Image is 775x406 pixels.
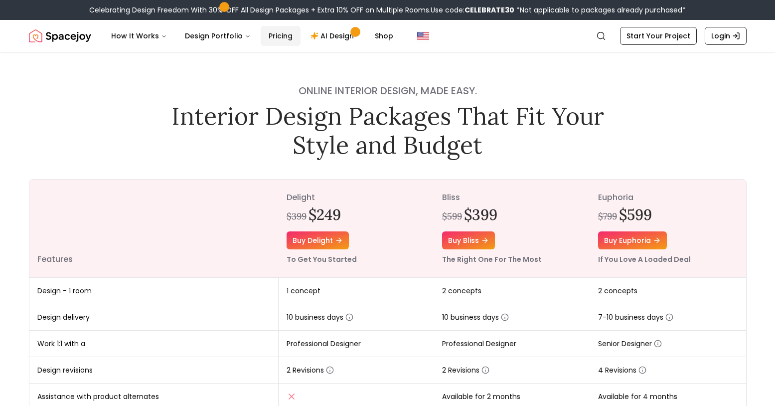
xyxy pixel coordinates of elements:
span: Professional Designer [442,339,516,349]
span: *Not applicable to packages already purchased* [514,5,686,15]
div: Celebrating Design Freedom With 30% OFF All Design Packages + Extra 10% OFF on Multiple Rooms. [89,5,686,15]
small: The Right One For The Most [442,254,542,264]
a: Buy euphoria [598,231,667,249]
nav: Main [103,26,401,46]
span: 2 Revisions [442,365,489,375]
a: Spacejoy [29,26,91,46]
nav: Global [29,20,747,52]
p: bliss [442,192,582,203]
span: 2 concepts [442,286,481,296]
span: 7-10 business days [598,312,673,322]
span: 2 Revisions [287,365,334,375]
a: Login [705,27,747,45]
small: If You Love A Loaded Deal [598,254,691,264]
p: euphoria [598,192,738,203]
td: Work 1:1 with a [29,331,279,357]
th: Features [29,180,279,278]
span: 2 concepts [598,286,637,296]
span: Senior Designer [598,339,662,349]
td: Design revisions [29,357,279,384]
div: $399 [287,209,307,223]
a: Shop [367,26,401,46]
div: $799 [598,209,617,223]
p: delight [287,192,427,203]
button: How It Works [103,26,175,46]
a: Buy delight [287,231,349,249]
span: 10 business days [287,312,353,322]
div: $599 [442,209,462,223]
td: Design delivery [29,304,279,331]
span: Use code: [431,5,514,15]
h2: $249 [309,205,341,223]
a: AI Design [303,26,365,46]
span: 10 business days [442,312,509,322]
b: CELEBRATE30 [465,5,514,15]
h2: $399 [464,205,497,223]
small: To Get You Started [287,254,357,264]
span: 4 Revisions [598,365,646,375]
a: Pricing [261,26,301,46]
span: Professional Designer [287,339,361,349]
button: Design Portfolio [177,26,259,46]
h4: Online interior design, made easy. [164,84,611,98]
img: Spacejoy Logo [29,26,91,46]
span: 1 concept [287,286,320,296]
img: United States [417,30,429,42]
h2: $599 [619,205,652,223]
h1: Interior Design Packages That Fit Your Style and Budget [164,102,611,159]
a: Start Your Project [620,27,697,45]
a: Buy bliss [442,231,495,249]
td: Design - 1 room [29,278,279,304]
